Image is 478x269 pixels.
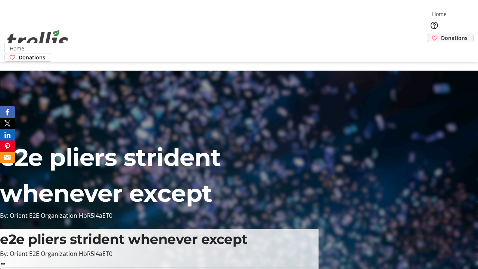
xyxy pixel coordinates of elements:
[5,44,29,52] a: Home
[427,10,451,18] a: Home
[432,10,447,18] span: Home
[19,53,45,61] span: Donations
[4,53,51,62] a: Donations
[4,22,71,59] img: Orient E2E Organization HbR5I4aET0's Logo
[427,34,474,42] a: Donations
[441,34,468,42] span: Donations
[10,44,24,52] span: Home
[427,18,442,33] button: Help
[427,42,442,57] button: Cart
